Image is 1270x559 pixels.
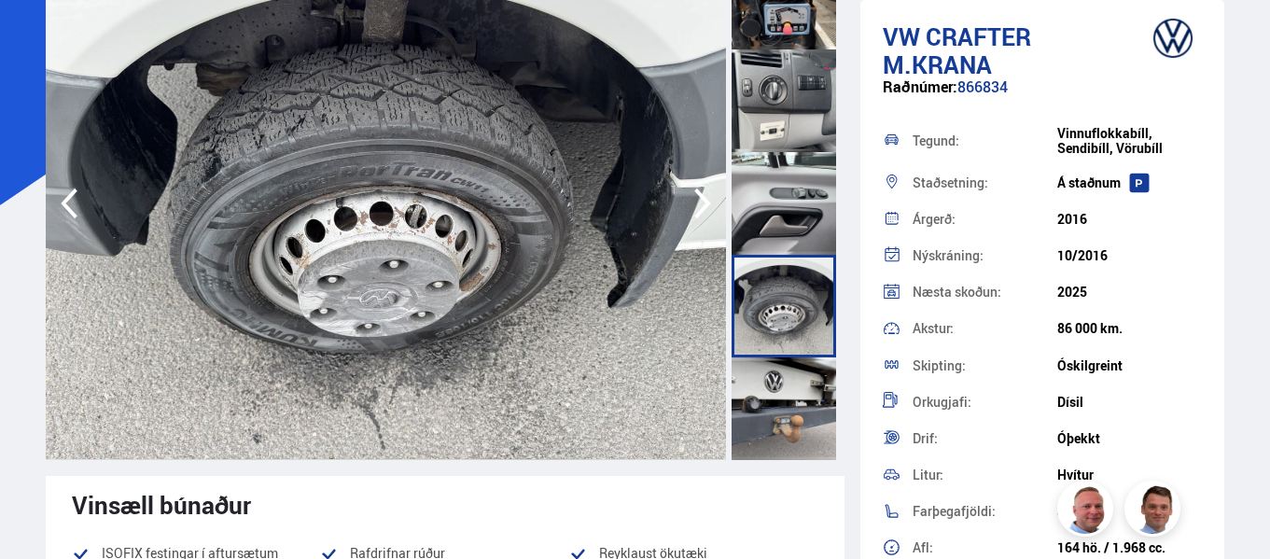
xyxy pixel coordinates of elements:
[913,213,1057,226] div: Árgerð:
[883,77,957,97] span: Raðnúmer:
[1127,483,1183,539] img: FbJEzSuNWCJXmdc-.webp
[1057,321,1202,336] div: 86 000 km.
[1060,483,1116,539] img: siFngHWaQ9KaOqBr.png
[72,491,819,519] div: Vinsæll búnaður
[913,322,1057,335] div: Akstur:
[1057,212,1202,227] div: 2016
[913,176,1057,189] div: Staðsetning:
[1057,285,1202,300] div: 2025
[1057,175,1202,190] div: Á staðnum
[1057,468,1202,482] div: Hvítur
[1057,358,1202,373] div: Óskilgreint
[913,396,1057,409] div: Orkugjafi:
[913,134,1057,147] div: Tegund:
[15,7,71,63] button: Opna LiveChat spjallviðmót
[1136,9,1210,67] img: brand logo
[883,78,1202,115] div: 866834
[913,249,1057,262] div: Nýskráning:
[913,541,1057,554] div: Afl:
[883,20,1031,81] span: Crafter M.KRANA
[1057,395,1202,410] div: Dísil
[1057,126,1202,156] div: Vinnuflokkabíll, Sendibíll, Vörubíll
[913,432,1057,445] div: Drif:
[1057,248,1202,263] div: 10/2016
[913,286,1057,299] div: Næsta skoðun:
[913,505,1057,518] div: Farþegafjöldi:
[913,359,1057,372] div: Skipting:
[1057,540,1202,555] div: 164 hö. / 1.968 cc.
[913,468,1057,482] div: Litur:
[1057,431,1202,446] div: Óþekkt
[883,20,920,53] span: VW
